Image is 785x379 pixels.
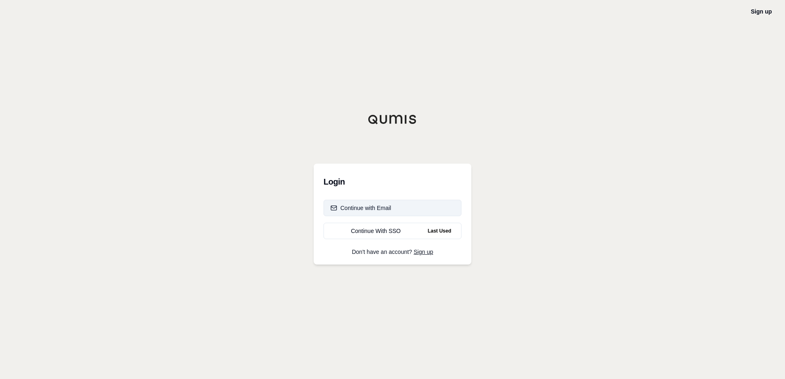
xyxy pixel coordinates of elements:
div: Continue With SSO [331,227,421,235]
a: Sign up [751,8,772,15]
img: Qumis [368,114,417,124]
a: Continue With SSOLast Used [324,223,461,239]
h3: Login [324,174,461,190]
button: Continue with Email [324,200,461,216]
span: Last Used [425,226,454,236]
a: Sign up [414,249,433,255]
div: Continue with Email [331,204,391,212]
p: Don't have an account? [324,249,461,255]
